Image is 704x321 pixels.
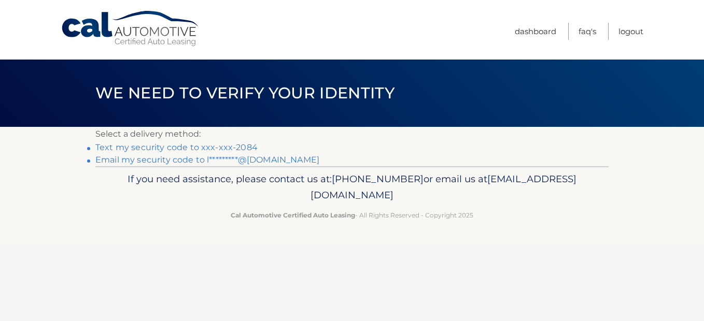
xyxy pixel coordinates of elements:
p: Select a delivery method: [95,127,609,141]
a: Logout [618,23,643,40]
a: FAQ's [579,23,596,40]
a: Dashboard [515,23,556,40]
a: Cal Automotive [61,10,201,47]
p: - All Rights Reserved - Copyright 2025 [102,210,602,221]
strong: Cal Automotive Certified Auto Leasing [231,211,355,219]
p: If you need assistance, please contact us at: or email us at [102,171,602,204]
a: Text my security code to xxx-xxx-2084 [95,142,258,152]
span: [PHONE_NUMBER] [332,173,424,185]
a: Email my security code to l*********@[DOMAIN_NAME] [95,155,319,165]
span: We need to verify your identity [95,83,395,103]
